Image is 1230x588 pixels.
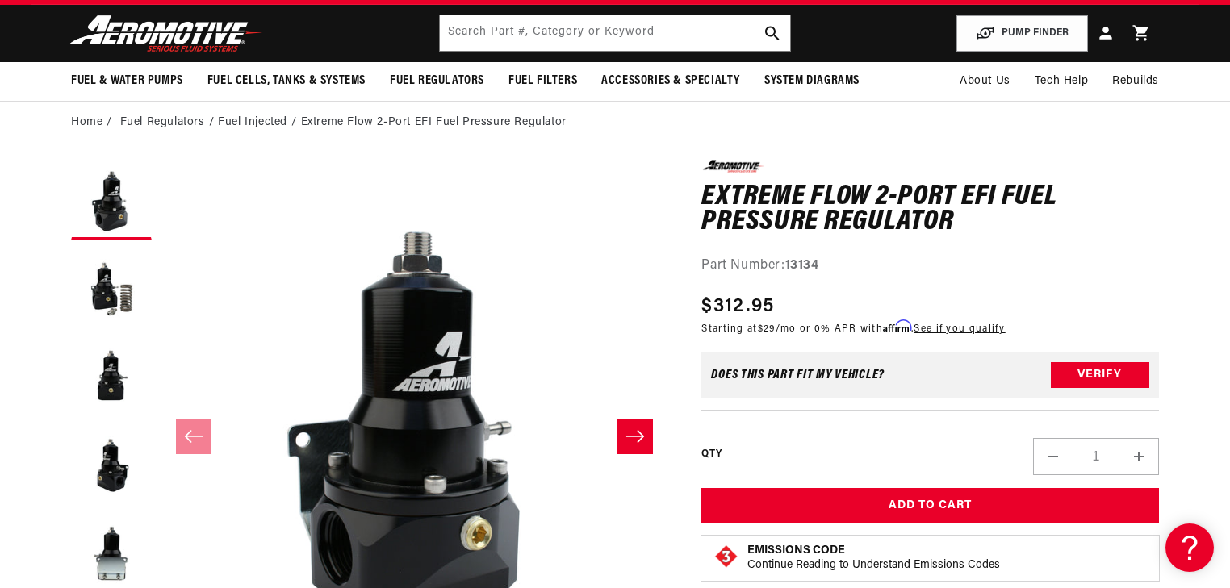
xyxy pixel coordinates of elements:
[701,292,774,321] span: $312.95
[207,73,366,90] span: Fuel Cells, Tanks & Systems
[701,321,1005,336] p: Starting at /mo or 0% APR with .
[508,73,577,90] span: Fuel Filters
[747,544,1000,573] button: Emissions CodeContinue Reading to Understand Emissions Codes
[176,419,211,454] button: Slide left
[65,15,267,52] img: Aeromotive
[956,15,1088,52] button: PUMP FINDER
[1100,62,1171,101] summary: Rebuilds
[59,62,195,100] summary: Fuel & Water Pumps
[71,426,152,507] button: Load image 4 in gallery view
[701,488,1159,524] button: Add to Cart
[301,114,567,131] li: Extreme Flow 2-Port EFI Fuel Pressure Regulator
[1023,62,1100,101] summary: Tech Help
[390,73,484,90] span: Fuel Regulators
[711,369,885,382] div: Does This part fit My vehicle?
[195,62,378,100] summary: Fuel Cells, Tanks & Systems
[785,259,819,272] strong: 13134
[701,256,1159,277] div: Part Number:
[120,114,219,131] li: Fuel Regulators
[914,324,1005,334] a: See if you qualify - Learn more about Affirm Financing (opens in modal)
[747,544,845,557] strong: Emissions Code
[71,248,152,329] button: Load image 2 in gallery view
[71,114,102,131] a: Home
[747,558,1000,573] p: Continue Reading to Understand Emissions Codes
[1112,73,1159,90] span: Rebuilds
[218,114,300,131] li: Fuel Injected
[601,73,740,90] span: Accessories & Specialty
[883,320,911,332] span: Affirm
[713,544,739,569] img: Emissions code
[440,15,790,51] input: Search by Part Number, Category or Keyword
[71,114,1159,131] nav: breadcrumbs
[71,73,183,90] span: Fuel & Water Pumps
[764,73,860,90] span: System Diagrams
[701,448,722,461] label: QTY
[960,75,1010,87] span: About Us
[496,62,589,100] summary: Fuel Filters
[752,62,872,100] summary: System Diagrams
[948,62,1023,101] a: About Us
[1035,73,1088,90] span: Tech Help
[617,419,653,454] button: Slide right
[71,337,152,418] button: Load image 3 in gallery view
[71,160,152,240] button: Load image 1 in gallery view
[378,62,496,100] summary: Fuel Regulators
[701,185,1159,236] h1: Extreme Flow 2-Port EFI Fuel Pressure Regulator
[758,324,776,334] span: $29
[589,62,752,100] summary: Accessories & Specialty
[1051,362,1149,388] button: Verify
[755,15,790,51] button: search button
